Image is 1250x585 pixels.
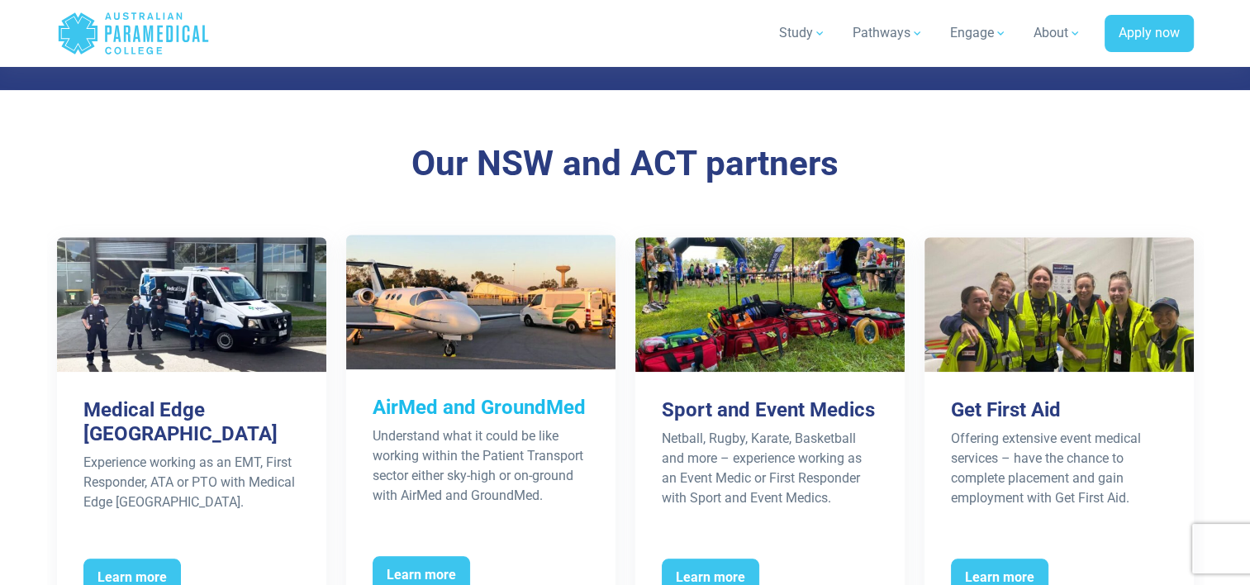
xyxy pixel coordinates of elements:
img: APC Partners with Get First Aid [924,237,1194,372]
h3: AirMed and GroundMed [373,396,589,420]
h3: Sport and Event Medics [662,398,878,422]
p: Understand what it could be like working within the Patient Transport sector either sky-high or o... [373,426,589,506]
img: Industry Partners – Sport and Event Medics [635,237,905,372]
a: Pathways [843,10,934,56]
p: Netball, Rugby, Karate, Basketball and more – experience working as an Event Medic or First Respo... [662,429,878,508]
a: Australian Paramedical College [57,7,210,60]
h3: Get First Aid [951,398,1167,422]
p: Offering extensive event medical services – have the chance to complete placement and gain employ... [951,429,1167,508]
img: Industry Partners – AirMed and GroundMed [346,235,615,369]
img: Industry Partners – Medical Edge Australia [57,237,326,372]
a: About [1024,10,1091,56]
a: Engage [940,10,1017,56]
p: Experience working as an EMT, First Responder, ATA or PTO with Medical Edge [GEOGRAPHIC_DATA]. [83,453,300,512]
a: Study [769,10,836,56]
a: Apply now [1105,15,1194,53]
h3: Our NSW and ACT partners [142,143,1109,185]
h3: Medical Edge [GEOGRAPHIC_DATA] [83,398,300,446]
